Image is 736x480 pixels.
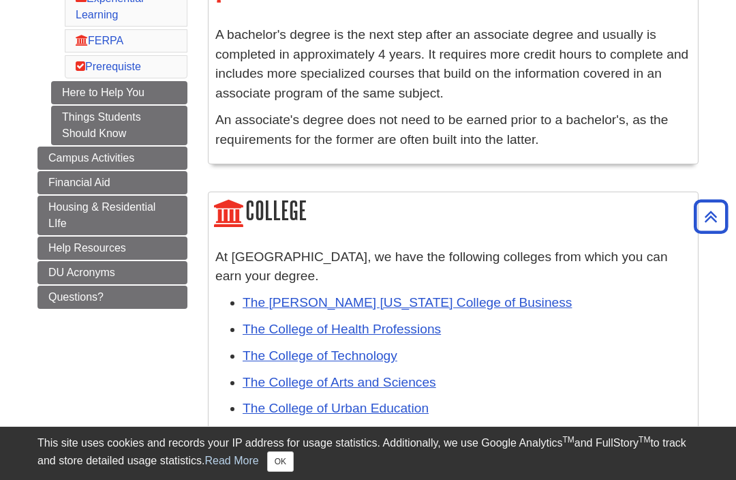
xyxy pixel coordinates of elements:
a: Read More [204,455,258,466]
span: Questions? [48,291,104,303]
a: The College of Urban Education [243,401,429,415]
a: Campus Activities [37,147,187,170]
sup: TM [562,435,574,445]
span: Campus Activities [48,152,134,164]
div: This site uses cookies and records your IP address for usage statistics. Additionally, we use Goo... [37,435,699,472]
button: Close [267,451,294,472]
a: Here to Help You [51,81,187,104]
a: Help Resources [37,237,187,260]
h2: College [209,192,698,231]
a: Questions? [37,286,187,309]
a: FERPA [76,35,123,46]
a: Back to Top [689,207,733,226]
span: DU Acronyms [48,267,115,278]
a: The College of Health Professions [243,322,441,336]
p: A bachelor's degree is the next step after an associate degree and usually is completed in approx... [215,25,691,104]
a: The College of Arts and Sciences [243,375,436,389]
span: Help Resources [48,242,126,254]
span: Financial Aid [48,177,110,188]
a: Prerequiste [76,61,141,72]
a: The College of Technology [243,348,397,363]
sup: TM [639,435,650,445]
a: The [PERSON_NAME] [US_STATE] College of Business [243,295,572,310]
a: Financial Aid [37,171,187,194]
p: An associate's degree does not need to be earned prior to a bachelor's, as the requirements for t... [215,110,691,150]
a: Housing & Residential LIfe [37,196,187,235]
p: At [GEOGRAPHIC_DATA], we have the following colleges from which you can earn your degree. [215,247,691,287]
a: DU Acronyms [37,261,187,284]
a: Things Students Should Know [51,106,187,145]
span: Housing & Residential LIfe [48,201,155,229]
